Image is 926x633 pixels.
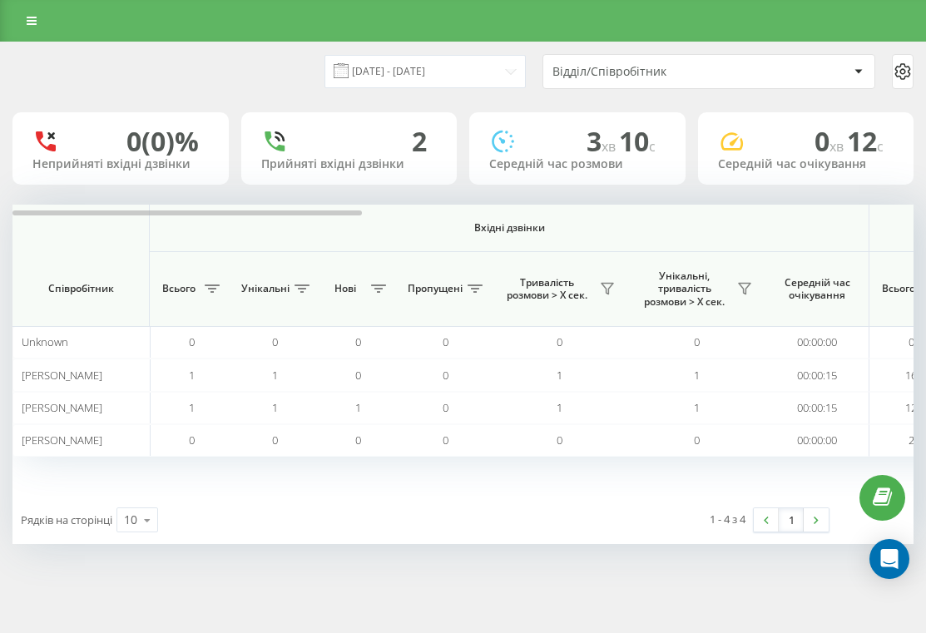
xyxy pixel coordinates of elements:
span: [PERSON_NAME] [22,400,102,415]
span: 12 [847,123,884,159]
span: 0 [557,334,562,349]
span: [PERSON_NAME] [22,433,102,448]
span: 0 [443,433,448,448]
td: 00:00:15 [765,392,869,424]
span: 1 [272,368,278,383]
td: 00:00:15 [765,359,869,391]
span: Пропущені [408,282,463,295]
span: хв [602,137,619,156]
span: 1 [694,368,700,383]
span: 2 [909,433,914,448]
span: 16 [905,368,917,383]
span: Всього [878,282,919,295]
span: 1 [189,368,195,383]
div: Відділ/Співробітник [552,65,751,79]
span: 10 [619,123,656,159]
span: 0 [189,334,195,349]
span: 1 [557,368,562,383]
span: Співробітник [27,282,135,295]
span: [PERSON_NAME] [22,368,102,383]
span: 0 [355,368,361,383]
span: 1 [355,400,361,415]
span: Середній час очікування [778,276,856,302]
span: Унікальні [241,282,290,295]
div: Середній час розмови [489,157,666,171]
span: 0 [443,334,448,349]
span: Unknown [22,334,68,349]
span: 1 [189,400,195,415]
td: 00:00:00 [765,424,869,457]
span: Всього [158,282,200,295]
span: 0 [355,334,361,349]
span: хв [829,137,847,156]
span: 12 [905,400,917,415]
span: 1 [557,400,562,415]
span: 0 [443,400,448,415]
span: 3 [587,123,619,159]
span: c [877,137,884,156]
span: 0 [815,123,847,159]
td: 00:00:00 [765,326,869,359]
span: 0 [189,433,195,448]
span: 0 [443,368,448,383]
div: Open Intercom Messenger [869,539,909,579]
div: Середній час очікування [718,157,894,171]
a: 1 [779,508,804,532]
div: Неприйняті вхідні дзвінки [32,157,209,171]
span: 1 [272,400,278,415]
span: Вхідні дзвінки [193,221,825,235]
span: 0 [272,433,278,448]
span: 0 [272,334,278,349]
span: c [649,137,656,156]
span: Тривалість розмови > Х сек. [499,276,595,302]
div: 2 [412,126,427,157]
div: 0 (0)% [126,126,199,157]
span: Рядків на сторінці [21,512,112,527]
span: 1 [694,400,700,415]
span: 0 [355,433,361,448]
div: 1 - 4 з 4 [710,511,745,527]
span: Нові [324,282,366,295]
div: 10 [124,512,137,528]
span: 0 [909,334,914,349]
span: 0 [694,433,700,448]
span: Унікальні, тривалість розмови > Х сек. [636,270,732,309]
div: Прийняті вхідні дзвінки [261,157,438,171]
span: 0 [694,334,700,349]
span: 0 [557,433,562,448]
